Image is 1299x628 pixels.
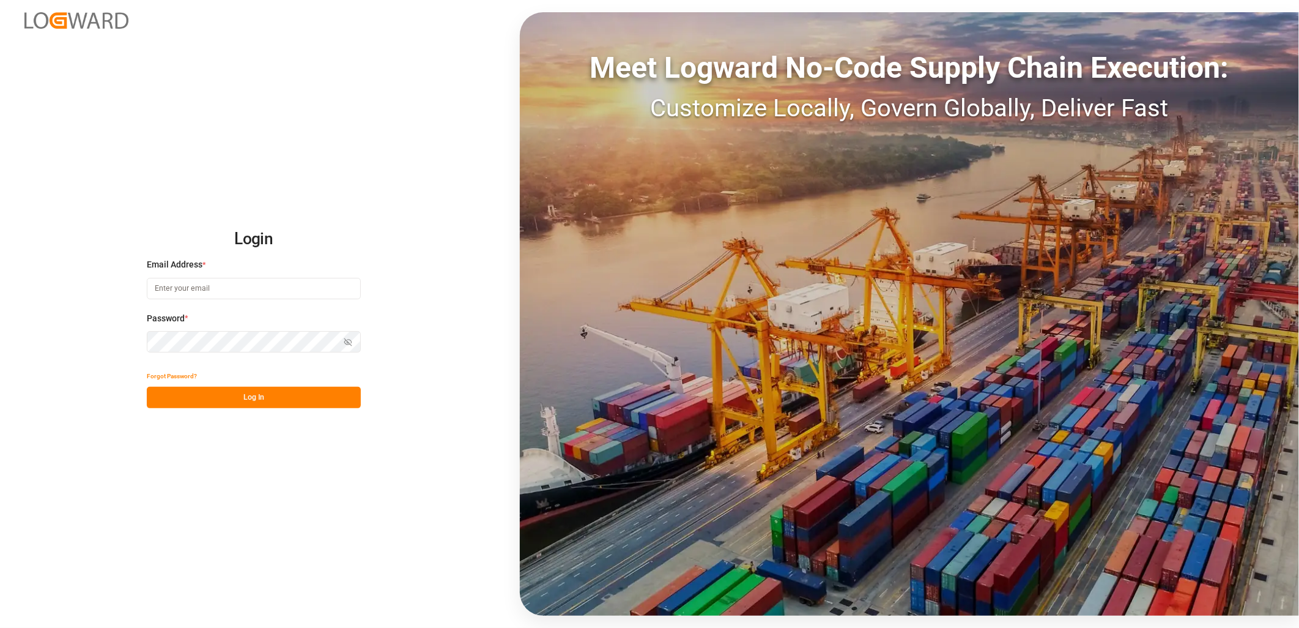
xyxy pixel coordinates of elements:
[24,12,128,29] img: Logward_new_orange.png
[147,387,361,408] button: Log In
[147,278,361,299] input: Enter your email
[147,258,202,271] span: Email Address
[147,312,185,325] span: Password
[520,90,1299,127] div: Customize Locally, Govern Globally, Deliver Fast
[147,365,197,387] button: Forgot Password?
[520,46,1299,90] div: Meet Logward No-Code Supply Chain Execution:
[147,220,361,259] h2: Login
